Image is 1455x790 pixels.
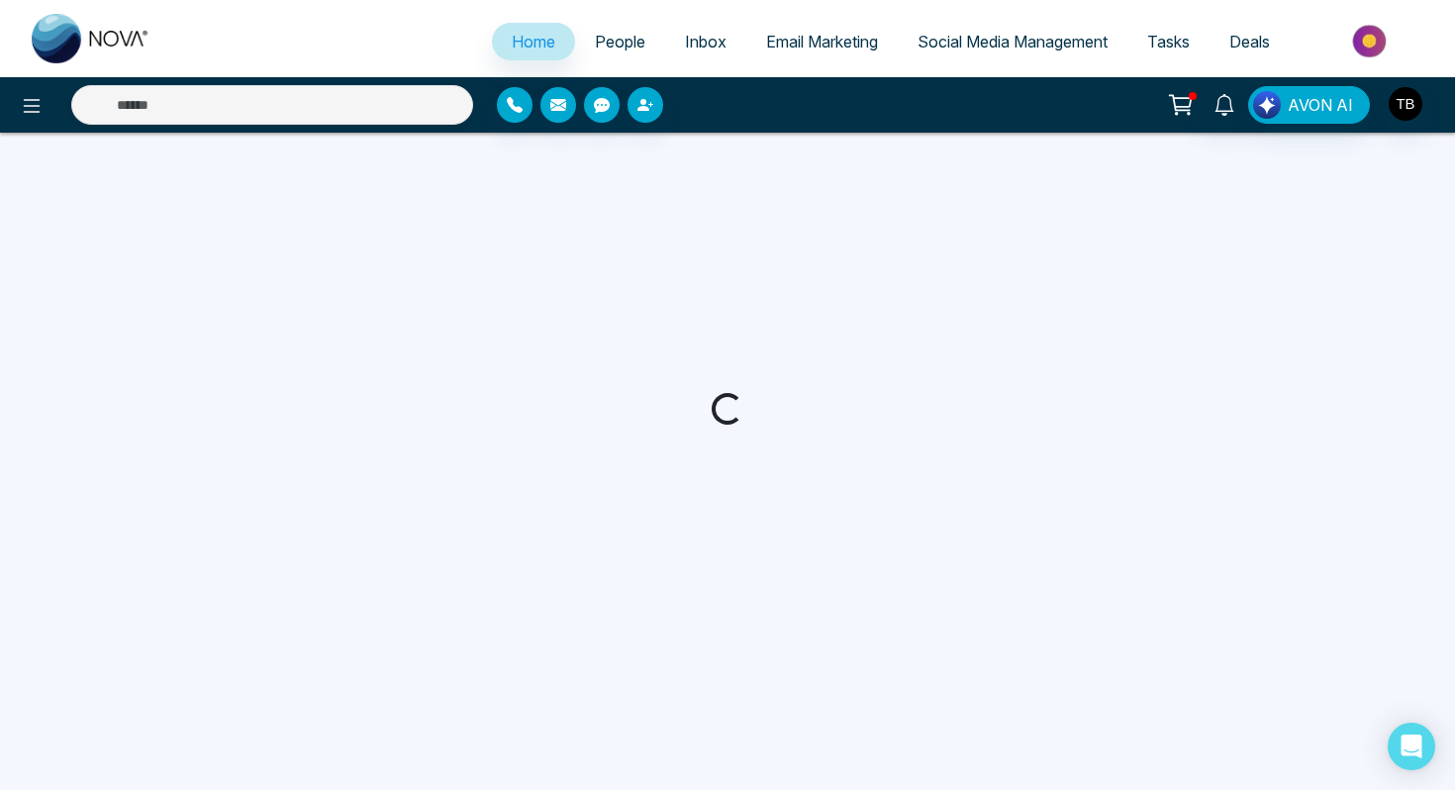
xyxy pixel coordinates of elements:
[1147,32,1190,51] span: Tasks
[1388,723,1435,770] div: Open Intercom Messenger
[665,23,746,60] a: Inbox
[595,32,645,51] span: People
[1210,23,1290,60] a: Deals
[1248,86,1370,124] button: AVON AI
[512,32,555,51] span: Home
[918,32,1108,51] span: Social Media Management
[492,23,575,60] a: Home
[1253,91,1281,119] img: Lead Flow
[898,23,1127,60] a: Social Media Management
[1229,32,1270,51] span: Deals
[1300,19,1443,63] img: Market-place.gif
[746,23,898,60] a: Email Marketing
[1389,87,1422,121] img: User Avatar
[575,23,665,60] a: People
[685,32,727,51] span: Inbox
[766,32,878,51] span: Email Marketing
[1288,93,1353,117] span: AVON AI
[32,14,150,63] img: Nova CRM Logo
[1127,23,1210,60] a: Tasks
